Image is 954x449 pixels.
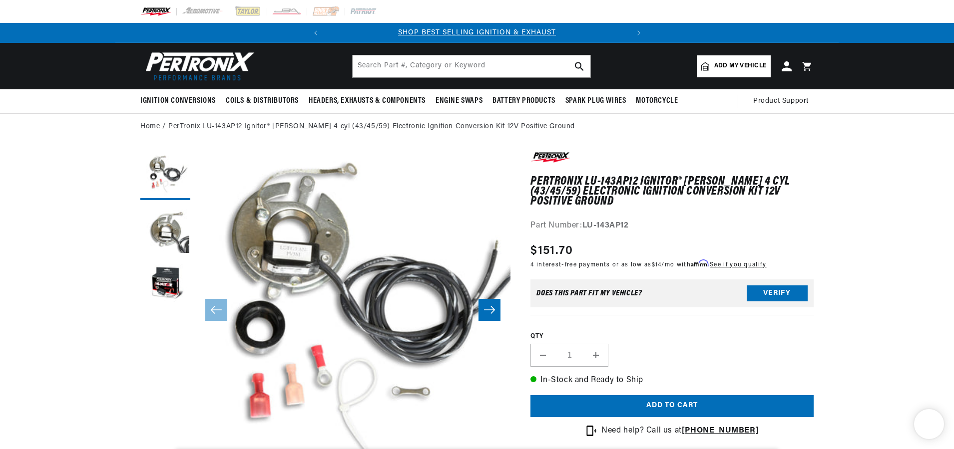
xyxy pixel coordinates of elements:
[530,332,814,341] label: QTY
[140,49,255,83] img: Pertronix
[631,89,683,113] summary: Motorcycle
[530,374,814,387] p: In-Stock and Ready to Ship
[753,96,809,107] span: Product Support
[140,205,190,255] button: Load image 2 in gallery view
[353,55,590,77] input: Search Part #, Category or Keyword
[205,299,227,321] button: Slide left
[221,89,304,113] summary: Coils & Distributors
[753,89,814,113] summary: Product Support
[536,289,642,297] div: Does This part fit My vehicle?
[140,260,190,310] button: Load image 3 in gallery view
[530,220,814,232] div: Part Number:
[530,242,573,260] span: $151.70
[304,89,431,113] summary: Headers, Exhausts & Components
[326,27,629,38] div: 1 of 2
[530,177,814,207] h1: PerTronix LU-143AP12 Ignitor® [PERSON_NAME] 4 cyl (43/45/59) Electronic Ignition Conversion Kit 1...
[140,121,160,132] a: Home
[568,55,590,77] button: search button
[487,89,560,113] summary: Battery Products
[565,96,626,106] span: Spark Plug Wires
[629,23,649,43] button: Translation missing: en.sections.announcements.next_announcement
[530,395,814,418] button: Add to cart
[691,259,708,267] span: Affirm
[140,150,190,200] button: Load image 1 in gallery view
[309,96,426,106] span: Headers, Exhausts & Components
[326,27,629,38] div: Announcement
[431,89,487,113] summary: Engine Swaps
[697,55,771,77] a: Add my vehicle
[747,285,808,301] button: Verify
[226,96,299,106] span: Coils & Distributors
[530,260,766,269] p: 4 interest-free payments or as low as /mo with .
[682,427,759,435] a: [PHONE_NUMBER]
[140,121,814,132] nav: breadcrumbs
[140,96,216,106] span: Ignition Conversions
[636,96,678,106] span: Motorcycle
[398,29,556,36] a: SHOP BEST SELLING IGNITION & EXHAUST
[601,425,759,438] p: Need help? Call us at
[652,262,662,268] span: $14
[306,23,326,43] button: Translation missing: en.sections.announcements.previous_announcement
[714,61,766,71] span: Add my vehicle
[492,96,555,106] span: Battery Products
[168,121,575,132] a: PerTronix LU-143AP12 Ignitor® [PERSON_NAME] 4 cyl (43/45/59) Electronic Ignition Conversion Kit 1...
[140,89,221,113] summary: Ignition Conversions
[710,262,766,268] a: See if you qualify - Learn more about Affirm Financing (opens in modal)
[582,222,629,229] strong: LU-143AP12
[560,89,631,113] summary: Spark Plug Wires
[436,96,482,106] span: Engine Swaps
[115,23,839,43] slideshow-component: Translation missing: en.sections.announcements.announcement_bar
[478,299,500,321] button: Slide right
